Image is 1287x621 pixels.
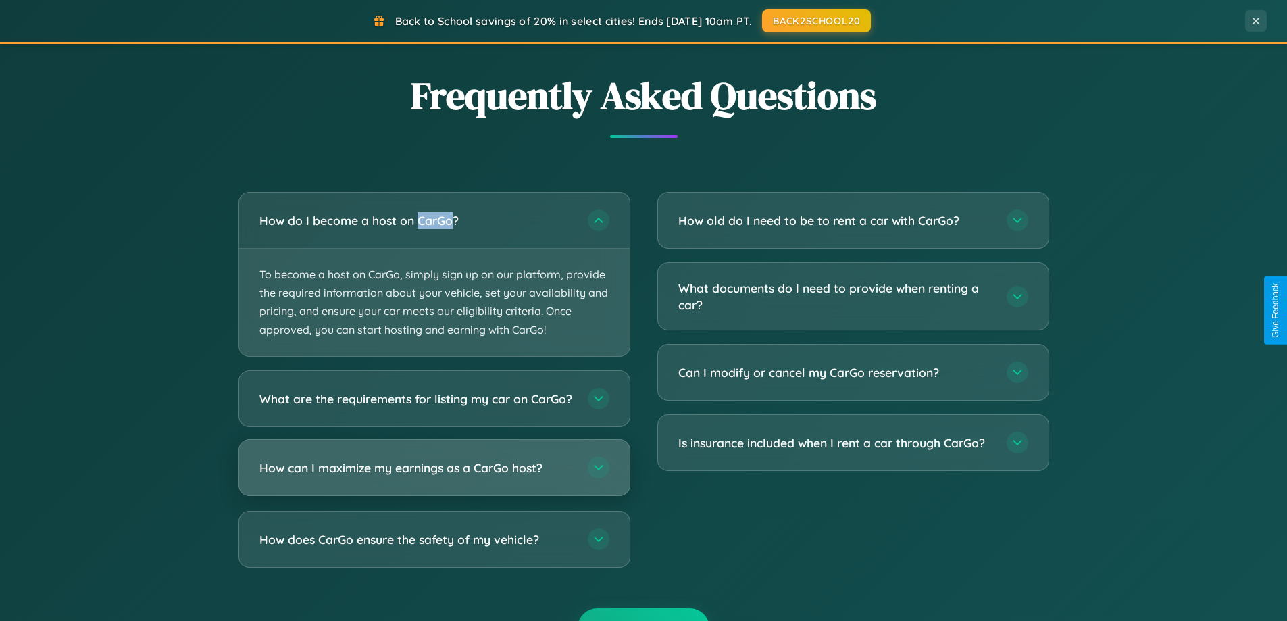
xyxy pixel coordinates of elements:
span: Back to School savings of 20% in select cities! Ends [DATE] 10am PT. [395,14,752,28]
h3: Is insurance included when I rent a car through CarGo? [678,434,993,451]
h3: How can I maximize my earnings as a CarGo host? [259,459,574,476]
p: To become a host on CarGo, simply sign up on our platform, provide the required information about... [239,249,630,356]
button: BACK2SCHOOL20 [762,9,871,32]
h3: What are the requirements for listing my car on CarGo? [259,390,574,407]
h3: How does CarGo ensure the safety of my vehicle? [259,530,574,547]
h3: Can I modify or cancel my CarGo reservation? [678,364,993,381]
div: Give Feedback [1271,283,1280,338]
h3: How do I become a host on CarGo? [259,212,574,229]
h3: How old do I need to be to rent a car with CarGo? [678,212,993,229]
h3: What documents do I need to provide when renting a car? [678,280,993,313]
h2: Frequently Asked Questions [238,70,1049,122]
